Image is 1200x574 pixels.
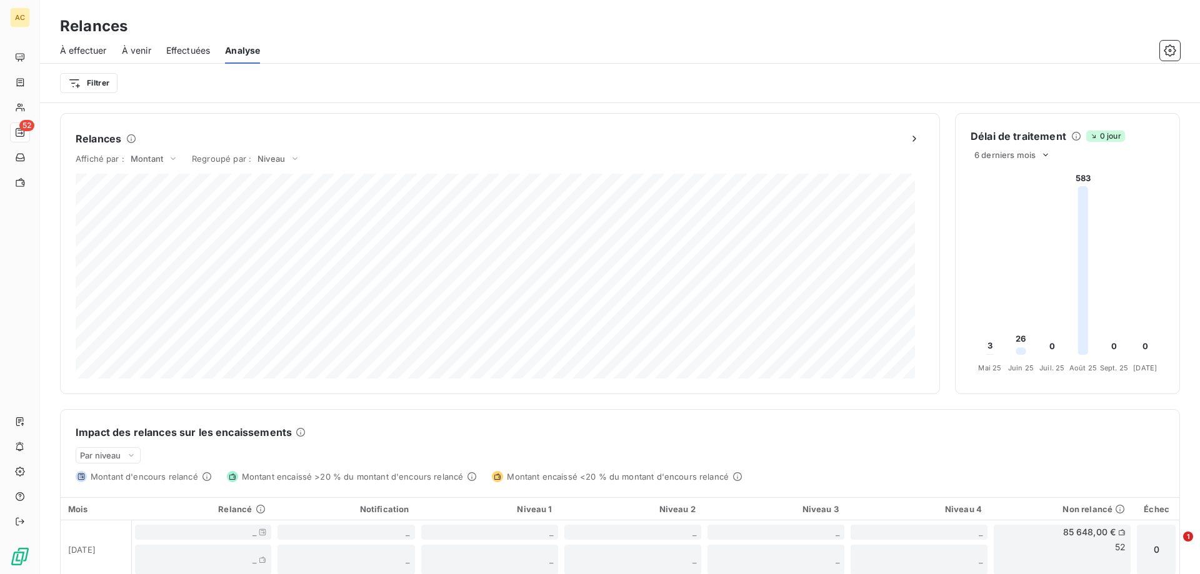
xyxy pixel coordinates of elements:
span: Par niveau [80,450,121,460]
span: 6 derniers mois [974,150,1036,160]
span: _ [252,527,256,537]
span: Montant [131,154,163,164]
span: À effectuer [60,44,107,57]
tspan: [DATE] [1133,364,1157,372]
span: Niveau 3 [802,504,839,514]
span: [DATE] [68,545,96,555]
tspan: Août 25 [1069,364,1097,372]
div: Non relancé [998,504,1125,514]
span: 52 [1115,541,1126,553]
tspan: Mai 25 [978,364,1001,372]
span: 85 648,00 € [1063,526,1116,538]
span: Niveau 4 [945,504,982,514]
span: _ [252,554,256,565]
span: _ [549,554,553,565]
button: Filtrer [60,73,117,93]
span: _ [692,527,696,537]
h6: Relances [76,131,121,146]
span: Montant encaissé <20 % du montant d'encours relancé [507,472,729,482]
span: 0 jour [1086,131,1125,142]
h6: Délai de traitement [971,129,1066,144]
div: Mois [68,504,124,514]
span: 52 [19,120,34,131]
tspan: Sept. 25 [1100,364,1128,372]
span: Niveau [257,154,285,164]
span: _ [836,554,839,565]
span: Notification [360,504,409,514]
span: 1 [1183,532,1193,542]
tspan: Juil. 25 [1039,364,1064,372]
span: _ [406,527,409,537]
h3: Relances [60,15,127,37]
span: _ [836,527,839,537]
span: _ [979,527,982,537]
div: Relancé [139,504,266,514]
iframe: Intercom live chat [1157,532,1187,562]
span: Montant d'encours relancé [91,472,198,482]
tspan: Juin 25 [1008,364,1034,372]
div: AC [10,7,30,27]
span: _ [979,554,982,565]
span: À venir [122,44,151,57]
img: Logo LeanPay [10,547,30,567]
span: Effectuées [166,44,211,57]
span: _ [692,554,696,565]
h6: Impact des relances sur les encaissements [76,425,292,440]
div: Échec [1141,504,1172,514]
span: Affiché par : [76,154,124,164]
span: Montant encaissé >20 % du montant d'encours relancé [242,472,464,482]
span: Regroupé par : [192,154,251,164]
span: Niveau 1 [517,504,552,514]
span: _ [406,554,409,565]
span: Analyse [225,44,260,57]
span: _ [549,527,553,537]
span: Niveau 2 [659,504,696,514]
